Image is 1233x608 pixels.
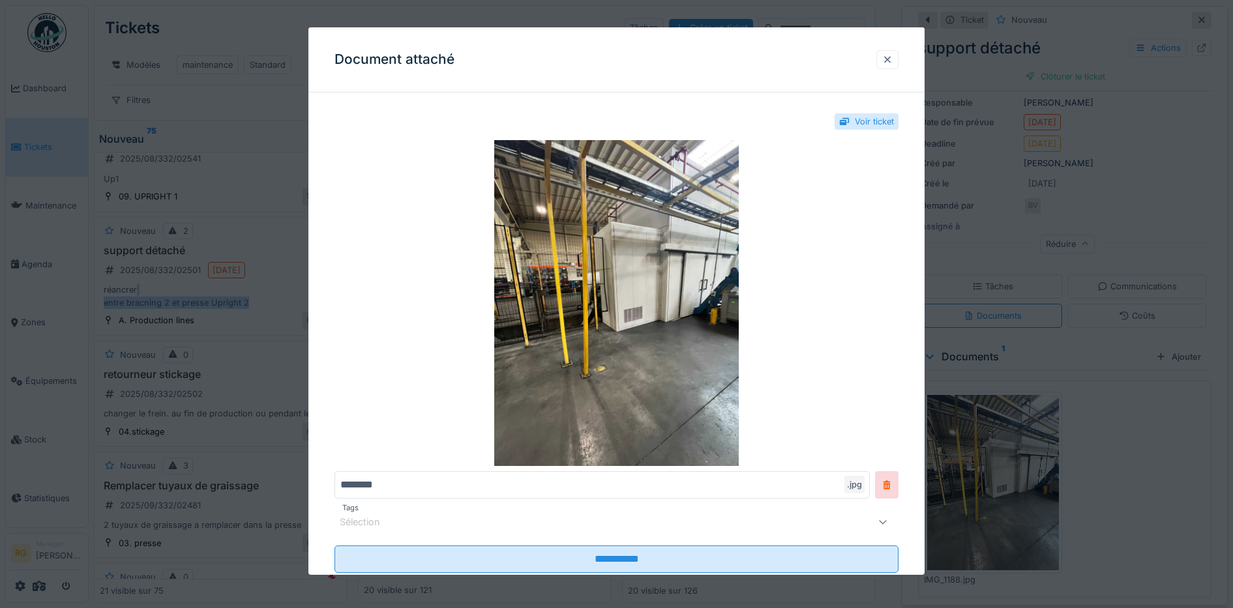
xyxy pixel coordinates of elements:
div: .jpg [844,476,865,493]
div: Voir ticket [855,115,894,128]
label: Tags [340,502,361,514]
img: 0f267fcf-7b59-4b3d-8a09-8ba4f1a25933-IMG_1188.jpg [334,140,899,466]
div: Sélection [340,515,398,529]
h3: Document attaché [334,51,454,68]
